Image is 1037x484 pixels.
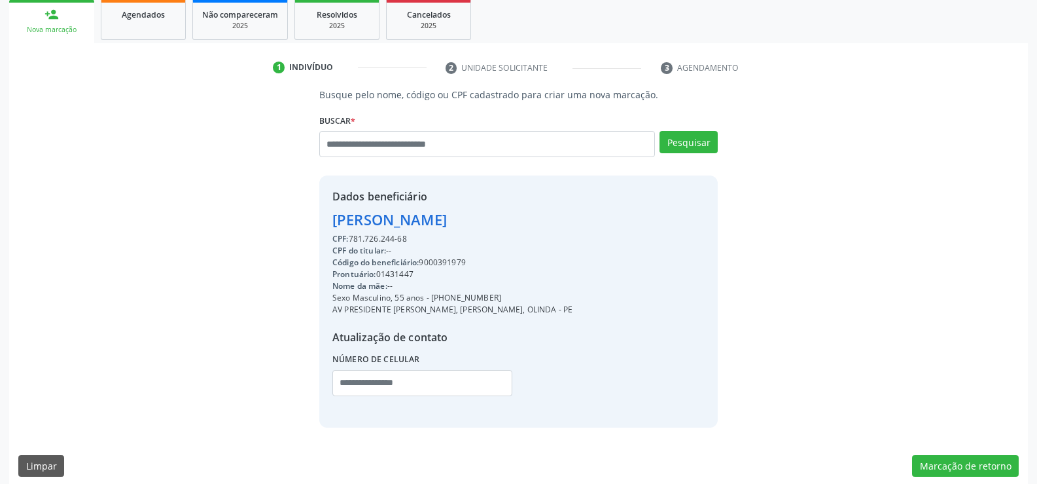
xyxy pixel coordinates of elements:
[122,9,165,20] span: Agendados
[273,62,285,73] div: 1
[319,88,718,102] p: Busque pelo nome, código ou CPF cadastrado para criar uma nova marcação.
[659,131,718,153] button: Pesquisar
[332,257,419,268] span: Código do beneficiário:
[332,280,387,291] span: Nome da mãe:
[332,269,572,280] div: 01431447
[396,21,461,31] div: 2025
[332,329,572,345] div: Atualização de contato
[332,257,572,269] div: 9000391979
[332,245,572,257] div: --
[407,9,451,20] span: Cancelados
[44,7,59,22] div: person_add
[332,304,572,316] div: AV PRESIDENTE [PERSON_NAME], [PERSON_NAME], OLINDA - PE
[202,9,278,20] span: Não compareceram
[332,350,420,370] label: Número de celular
[18,455,64,477] button: Limpar
[332,209,572,231] div: [PERSON_NAME]
[332,292,572,304] div: Sexo Masculino, 55 anos - [PHONE_NUMBER]
[289,62,333,73] div: Indivíduo
[18,25,85,35] div: Nova marcação
[332,233,572,245] div: 781.726.244-68
[319,111,355,131] label: Buscar
[912,455,1019,477] button: Marcação de retorno
[332,245,386,256] span: CPF do titular:
[317,9,357,20] span: Resolvidos
[332,280,572,292] div: --
[332,233,349,244] span: CPF:
[202,21,278,31] div: 2025
[332,189,572,204] div: Dados beneficiário
[332,269,376,280] span: Prontuário:
[304,21,370,31] div: 2025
